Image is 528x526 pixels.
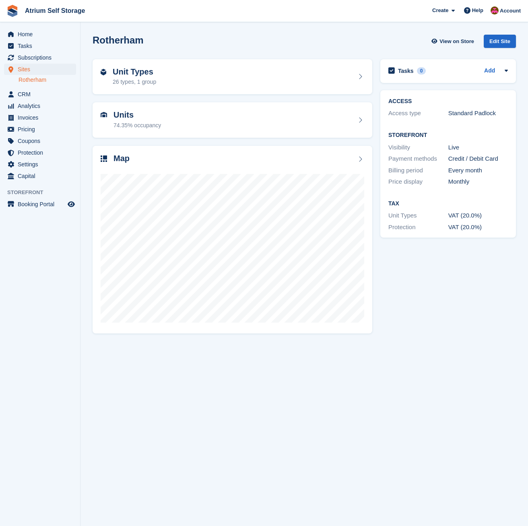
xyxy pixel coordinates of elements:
[472,6,483,14] span: Help
[113,110,161,120] h2: Units
[448,143,508,152] div: Live
[22,4,88,17] a: Atrium Self Storage
[448,211,508,220] div: VAT (20.0%)
[388,211,448,220] div: Unit Types
[18,89,66,100] span: CRM
[430,35,477,48] a: View on Store
[19,76,76,84] a: Rotherham
[93,59,372,95] a: Unit Types 26 types, 1 group
[448,177,508,186] div: Monthly
[388,132,508,139] h2: Storefront
[18,170,66,182] span: Capital
[388,166,448,175] div: Billing period
[18,124,66,135] span: Pricing
[439,37,474,46] span: View on Store
[388,177,448,186] div: Price display
[18,112,66,123] span: Invoices
[66,199,76,209] a: Preview store
[4,159,76,170] a: menu
[388,201,508,207] h2: Tax
[4,199,76,210] a: menu
[4,135,76,147] a: menu
[18,100,66,112] span: Analytics
[4,64,76,75] a: menu
[4,124,76,135] a: menu
[448,223,508,232] div: VAT (20.0%)
[388,143,448,152] div: Visibility
[18,52,66,63] span: Subscriptions
[113,67,156,77] h2: Unit Types
[4,40,76,52] a: menu
[18,40,66,52] span: Tasks
[484,35,516,51] a: Edit Site
[4,170,76,182] a: menu
[484,66,495,76] a: Add
[93,35,144,46] h2: Rotherham
[4,147,76,158] a: menu
[448,154,508,164] div: Credit / Debit Card
[500,7,521,15] span: Account
[18,159,66,170] span: Settings
[18,135,66,147] span: Coupons
[18,64,66,75] span: Sites
[4,29,76,40] a: menu
[113,121,161,130] div: 74.35% occupancy
[4,52,76,63] a: menu
[113,154,130,163] h2: Map
[7,188,80,197] span: Storefront
[388,223,448,232] div: Protection
[448,109,508,118] div: Standard Padlock
[4,100,76,112] a: menu
[4,112,76,123] a: menu
[484,35,516,48] div: Edit Site
[18,199,66,210] span: Booking Portal
[388,154,448,164] div: Payment methods
[101,112,107,118] img: unit-icn-7be61d7bf1b0ce9d3e12c5938cc71ed9869f7b940bace4675aadf7bd6d80202e.svg
[18,147,66,158] span: Protection
[388,109,448,118] div: Access type
[4,89,76,100] a: menu
[101,69,106,75] img: unit-type-icn-2b2737a686de81e16bb02015468b77c625bbabd49415b5ef34ead5e3b44a266d.svg
[93,102,372,138] a: Units 74.35% occupancy
[398,67,414,75] h2: Tasks
[448,166,508,175] div: Every month
[491,6,499,14] img: Mark Rhodes
[18,29,66,40] span: Home
[93,146,372,334] a: Map
[417,67,426,75] div: 0
[388,98,508,105] h2: ACCESS
[113,78,156,86] div: 26 types, 1 group
[6,5,19,17] img: stora-icon-8386f47178a22dfd0bd8f6a31ec36ba5ce8667c1dd55bd0f319d3a0aa187defe.svg
[101,155,107,162] img: map-icn-33ee37083ee616e46c38cad1a60f524a97daa1e2b2c8c0bc3eb3415660979fc1.svg
[432,6,448,14] span: Create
